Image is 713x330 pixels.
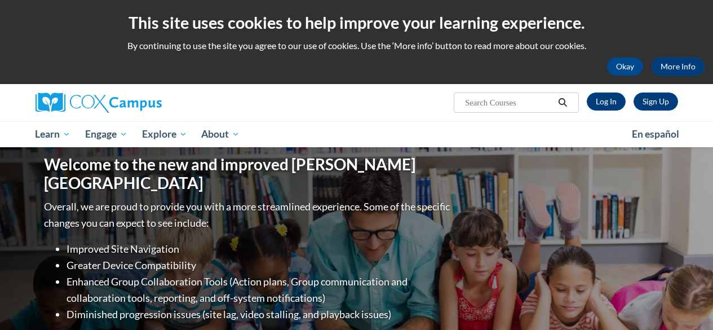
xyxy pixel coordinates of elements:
[67,257,453,274] li: Greater Device Compatibility
[67,241,453,257] li: Improved Site Navigation
[587,93,626,111] a: Log In
[464,96,554,109] input: Search Courses
[35,127,70,141] span: Learn
[652,58,705,76] a: More Info
[8,39,705,52] p: By continuing to use the site you agree to our use of cookies. Use the ‘More info’ button to read...
[44,155,453,193] h1: Welcome to the new and improved [PERSON_NAME][GEOGRAPHIC_DATA]
[625,122,687,146] a: En español
[36,93,238,113] a: Cox Campus
[607,58,643,76] button: Okay
[634,93,678,111] a: Register
[36,93,162,113] img: Cox Campus
[201,127,240,141] span: About
[194,121,247,147] a: About
[78,121,135,147] a: Engage
[44,199,453,231] p: Overall, we are proud to provide you with a more streamlined experience. Some of the specific cha...
[67,274,453,306] li: Enhanced Group Collaboration Tools (Action plans, Group communication and collaboration tools, re...
[554,96,571,109] button: Search
[135,121,194,147] a: Explore
[632,128,679,140] span: En español
[85,127,127,141] span: Engage
[142,127,187,141] span: Explore
[8,11,705,34] h2: This site uses cookies to help improve your learning experience.
[27,121,687,147] div: Main menu
[28,121,78,147] a: Learn
[668,285,704,321] iframe: Button to launch messaging window
[67,306,453,323] li: Diminished progression issues (site lag, video stalling, and playback issues)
